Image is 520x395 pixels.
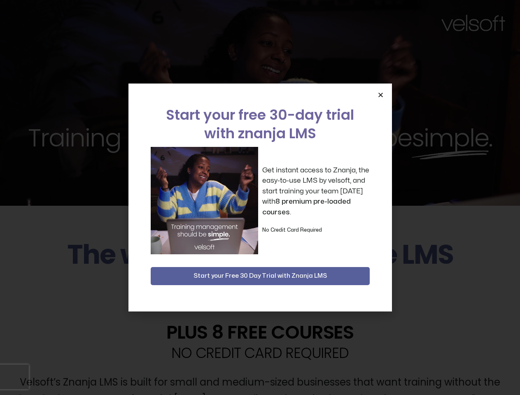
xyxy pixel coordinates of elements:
[262,165,370,218] p: Get instant access to Znanja, the easy-to-use LMS by velsoft, and start training your team [DATE]...
[151,147,258,254] img: a woman sitting at her laptop dancing
[194,271,327,281] span: Start your Free 30 Day Trial with Znanja LMS
[151,106,370,143] h2: Start your free 30-day trial with znanja LMS
[262,228,322,232] strong: No Credit Card Required
[378,92,384,98] a: Close
[151,267,370,285] button: Start your Free 30 Day Trial with Znanja LMS
[262,198,351,216] strong: 8 premium pre-loaded courses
